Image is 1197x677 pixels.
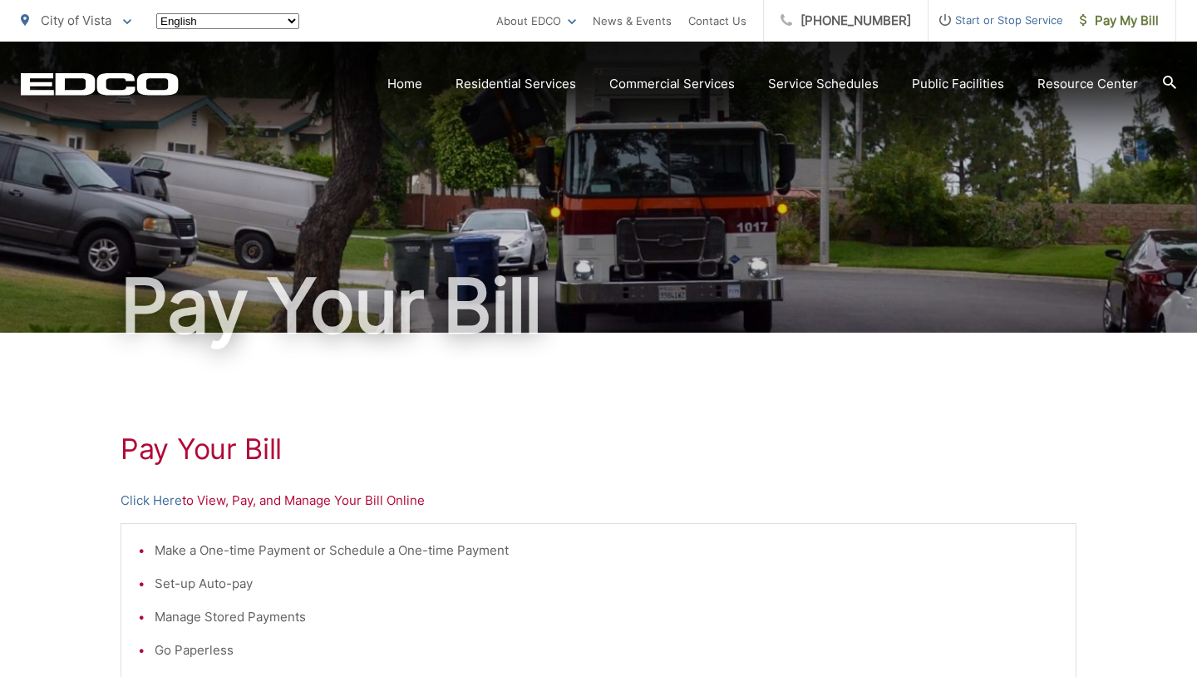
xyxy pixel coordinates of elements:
a: Residential Services [456,74,576,94]
li: Set-up Auto-pay [155,574,1059,594]
p: to View, Pay, and Manage Your Bill Online [121,491,1076,511]
h1: Pay Your Bill [21,264,1176,348]
h1: Pay Your Bill [121,432,1076,466]
a: Public Facilities [912,74,1004,94]
select: Select a language [156,13,299,29]
a: Contact Us [688,11,746,31]
li: Manage Stored Payments [155,607,1059,627]
a: Home [387,74,422,94]
a: Service Schedules [768,74,879,94]
span: City of Vista [41,12,111,28]
a: EDCD logo. Return to the homepage. [21,72,179,96]
a: Click Here [121,491,182,511]
span: Pay My Bill [1080,11,1159,31]
a: About EDCO [496,11,576,31]
a: Commercial Services [609,74,735,94]
li: Make a One-time Payment or Schedule a One-time Payment [155,541,1059,561]
li: Go Paperless [155,640,1059,660]
a: Resource Center [1037,74,1138,94]
a: News & Events [593,11,672,31]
